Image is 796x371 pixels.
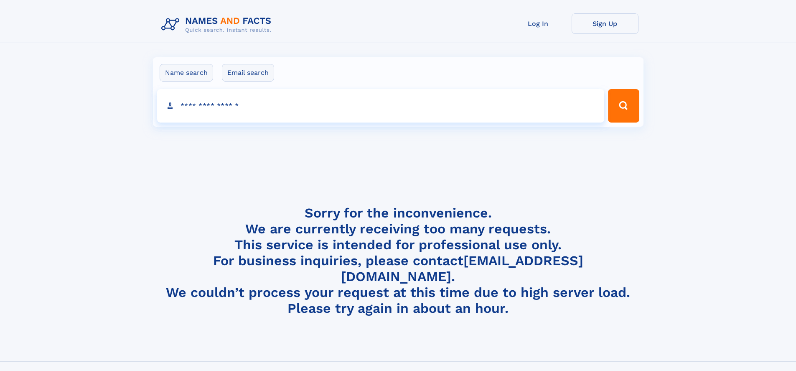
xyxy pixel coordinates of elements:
[158,13,278,36] img: Logo Names and Facts
[341,253,583,284] a: [EMAIL_ADDRESS][DOMAIN_NAME]
[158,205,638,317] h4: Sorry for the inconvenience. We are currently receiving too many requests. This service is intend...
[505,13,572,34] a: Log In
[608,89,639,123] button: Search Button
[222,64,274,82] label: Email search
[572,13,638,34] a: Sign Up
[160,64,213,82] label: Name search
[157,89,605,123] input: search input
